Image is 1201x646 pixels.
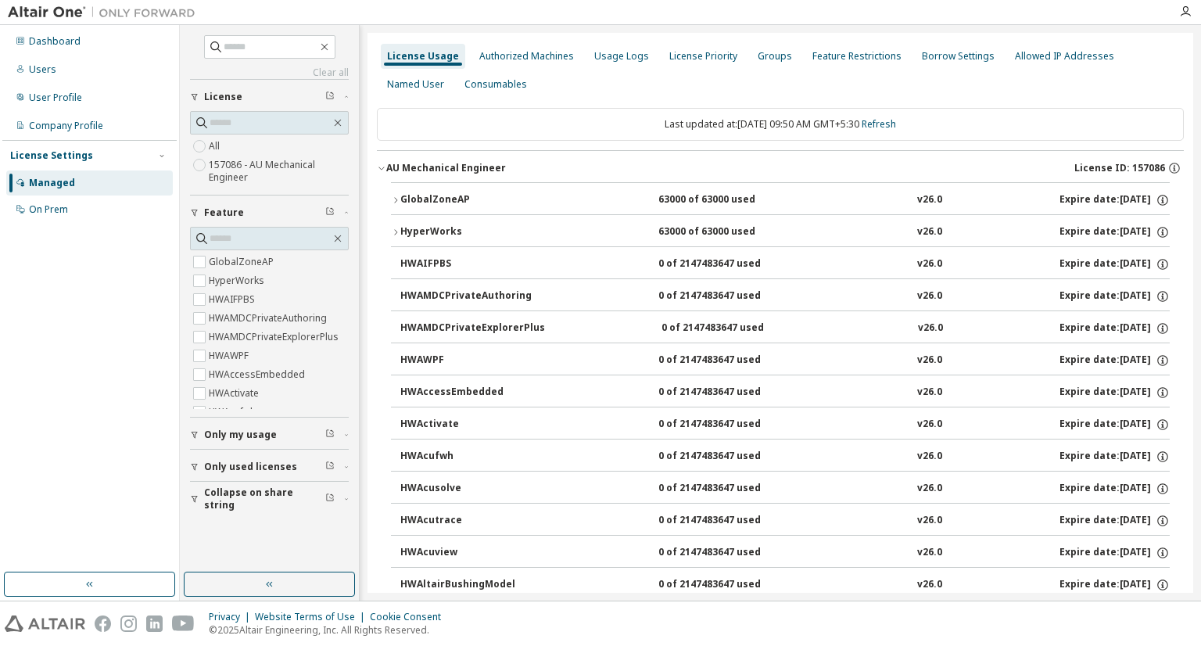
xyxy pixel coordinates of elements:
[400,514,541,528] div: HWAcutrace
[190,196,349,230] button: Feature
[209,271,267,290] label: HyperWorks
[658,257,799,271] div: 0 of 2147483647 used
[917,289,942,303] div: v26.0
[1059,225,1170,239] div: Expire date: [DATE]
[120,615,137,632] img: instagram.svg
[400,450,541,464] div: HWAcufwh
[658,225,799,239] div: 63000 of 63000 used
[204,461,297,473] span: Only used licenses
[917,418,942,432] div: v26.0
[917,578,942,592] div: v26.0
[387,78,444,91] div: Named User
[1059,289,1170,303] div: Expire date: [DATE]
[1059,321,1170,336] div: Expire date: [DATE]
[917,514,942,528] div: v26.0
[1074,162,1165,174] span: License ID: 157086
[204,486,325,511] span: Collapse on share string
[400,504,1170,538] button: HWAcutrace0 of 2147483647 usedv26.0Expire date:[DATE]
[391,183,1170,217] button: GlobalZoneAP63000 of 63000 usedv26.0Expire date:[DATE]
[1059,257,1170,271] div: Expire date: [DATE]
[1059,386,1170,400] div: Expire date: [DATE]
[209,137,223,156] label: All
[400,578,541,592] div: HWAltairBushingModel
[400,375,1170,410] button: HWAccessEmbedded0 of 2147483647 usedv26.0Expire date:[DATE]
[209,328,342,346] label: HWAMDCPrivateExplorerPlus
[400,247,1170,282] button: HWAIFPBS0 of 2147483647 usedv26.0Expire date:[DATE]
[400,418,541,432] div: HWActivate
[172,615,195,632] img: youtube.svg
[29,120,103,132] div: Company Profile
[204,206,244,219] span: Feature
[209,156,349,187] label: 157086 - AU Mechanical Engineer
[917,193,942,207] div: v26.0
[1059,578,1170,592] div: Expire date: [DATE]
[669,50,737,63] div: License Priority
[10,149,93,162] div: License Settings
[658,482,799,496] div: 0 of 2147483647 used
[658,354,799,368] div: 0 of 2147483647 used
[29,92,82,104] div: User Profile
[479,50,574,63] div: Authorized Machines
[209,403,259,422] label: HWAcufwh
[918,321,943,336] div: v26.0
[29,203,68,216] div: On Prem
[917,482,942,496] div: v26.0
[917,257,942,271] div: v26.0
[29,177,75,189] div: Managed
[377,108,1184,141] div: Last updated at: [DATE] 09:50 AM GMT+5:30
[400,536,1170,570] button: HWAcuview0 of 2147483647 usedv26.0Expire date:[DATE]
[917,354,942,368] div: v26.0
[862,117,896,131] a: Refresh
[464,78,527,91] div: Consumables
[1015,50,1114,63] div: Allowed IP Addresses
[400,568,1170,602] button: HWAltairBushingModel0 of 2147483647 usedv26.0Expire date:[DATE]
[190,418,349,452] button: Only my usage
[1059,482,1170,496] div: Expire date: [DATE]
[917,450,942,464] div: v26.0
[29,63,56,76] div: Users
[209,290,258,309] label: HWAIFPBS
[1059,418,1170,432] div: Expire date: [DATE]
[400,289,541,303] div: HWAMDCPrivateAuthoring
[400,225,541,239] div: HyperWorks
[400,257,541,271] div: HWAIFPBS
[922,50,995,63] div: Borrow Settings
[658,193,799,207] div: 63000 of 63000 used
[658,386,799,400] div: 0 of 2147483647 used
[400,343,1170,378] button: HWAWPF0 of 2147483647 usedv26.0Expire date:[DATE]
[325,493,335,505] span: Clear filter
[917,546,942,560] div: v26.0
[400,482,541,496] div: HWAcusolve
[386,162,506,174] div: AU Mechanical Engineer
[400,193,541,207] div: GlobalZoneAP
[209,623,450,637] p: © 2025 Altair Engineering, Inc. All Rights Reserved.
[209,611,255,623] div: Privacy
[661,321,802,336] div: 0 of 2147483647 used
[377,151,1184,185] button: AU Mechanical EngineerLicense ID: 157086
[146,615,163,632] img: linkedin.svg
[1059,546,1170,560] div: Expire date: [DATE]
[190,80,349,114] button: License
[400,386,541,400] div: HWAccessEmbedded
[400,546,541,560] div: HWAcuview
[658,289,799,303] div: 0 of 2147483647 used
[400,279,1170,314] button: HWAMDCPrivateAuthoring0 of 2147483647 usedv26.0Expire date:[DATE]
[370,611,450,623] div: Cookie Consent
[658,578,799,592] div: 0 of 2147483647 used
[5,615,85,632] img: altair_logo.svg
[758,50,792,63] div: Groups
[400,321,545,336] div: HWAMDCPrivateExplorerPlus
[594,50,649,63] div: Usage Logs
[917,225,942,239] div: v26.0
[255,611,370,623] div: Website Terms of Use
[325,429,335,441] span: Clear filter
[1059,354,1170,368] div: Expire date: [DATE]
[1059,514,1170,528] div: Expire date: [DATE]
[209,365,308,384] label: HWAccessEmbedded
[204,91,242,103] span: License
[658,546,799,560] div: 0 of 2147483647 used
[325,206,335,219] span: Clear filter
[1059,450,1170,464] div: Expire date: [DATE]
[812,50,902,63] div: Feature Restrictions
[917,386,942,400] div: v26.0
